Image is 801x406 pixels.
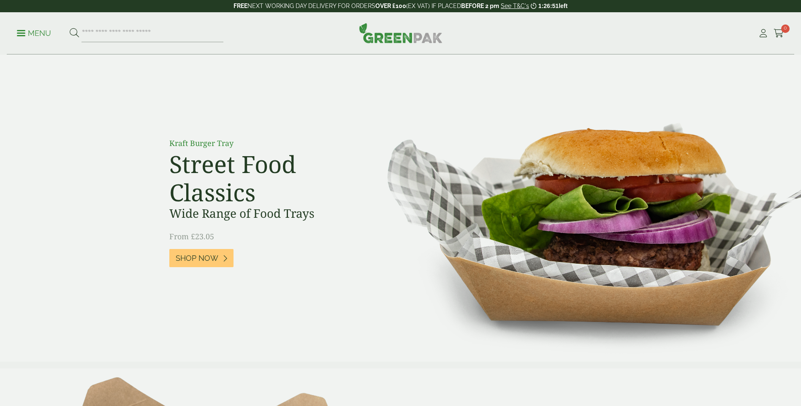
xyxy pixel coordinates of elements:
[234,3,247,9] strong: FREE
[359,23,443,43] img: GreenPak Supplies
[17,28,51,37] a: Menu
[17,28,51,38] p: Menu
[781,24,790,33] span: 0
[169,150,359,206] h2: Street Food Classics
[538,3,559,9] span: 1:26:51
[169,231,214,241] span: From £23.05
[169,249,234,267] a: Shop Now
[169,138,359,149] p: Kraft Burger Tray
[758,29,768,38] i: My Account
[774,29,784,38] i: Cart
[559,3,567,9] span: left
[461,3,499,9] strong: BEFORE 2 pm
[375,3,406,9] strong: OVER £100
[361,55,801,362] img: Street Food Classics
[169,206,359,221] h3: Wide Range of Food Trays
[501,3,529,9] a: See T&C's
[774,27,784,40] a: 0
[176,254,218,263] span: Shop Now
